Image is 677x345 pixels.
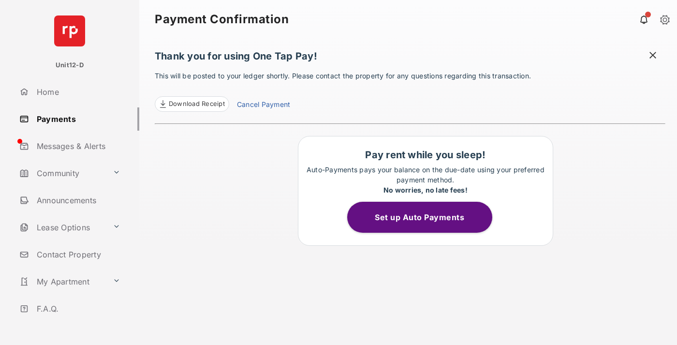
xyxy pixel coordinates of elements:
a: Home [15,80,139,104]
a: Payments [15,107,139,131]
a: Messages & Alerts [15,135,139,158]
img: svg+xml;base64,PHN2ZyB4bWxucz0iaHR0cDovL3d3dy53My5vcmcvMjAwMC9zdmciIHdpZHRoPSI2NCIgaGVpZ2h0PSI2NC... [54,15,85,46]
a: Download Receipt [155,96,229,112]
a: Lease Options [15,216,109,239]
a: Cancel Payment [237,99,290,112]
button: Set up Auto Payments [347,202,492,233]
h1: Thank you for using One Tap Pay! [155,50,665,67]
a: F.A.Q. [15,297,139,320]
h1: Pay rent while you sleep! [303,149,548,161]
a: Community [15,162,109,185]
span: Download Receipt [169,99,225,109]
p: Auto-Payments pays your balance on the due-date using your preferred payment method. [303,165,548,195]
a: My Apartment [15,270,109,293]
p: This will be posted to your ledger shortly. Please contact the property for any questions regardi... [155,71,665,112]
a: Contact Property [15,243,139,266]
a: Set up Auto Payments [347,212,504,222]
a: Announcements [15,189,139,212]
strong: Payment Confirmation [155,14,289,25]
p: Unit12-D [56,60,84,70]
div: No worries, no late fees! [303,185,548,195]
